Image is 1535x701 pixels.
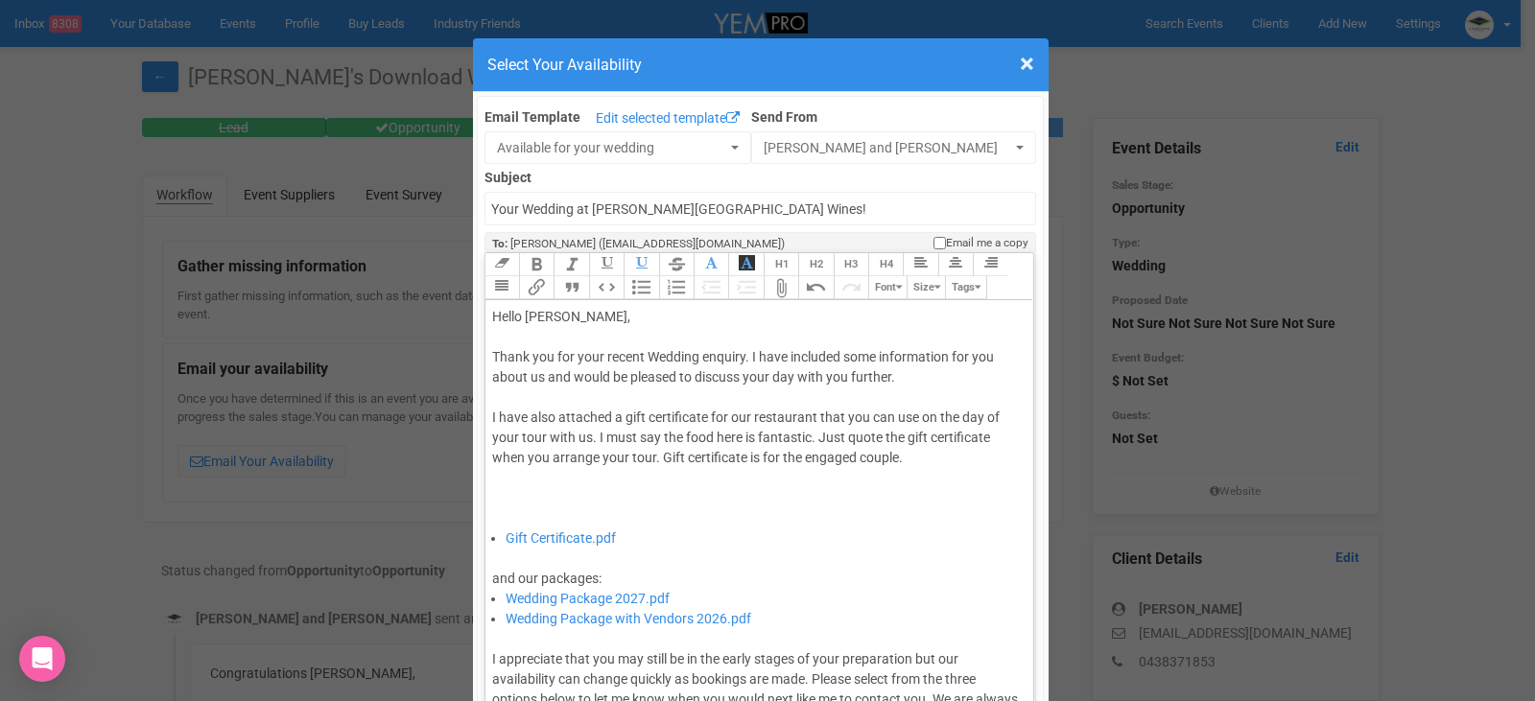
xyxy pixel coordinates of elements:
button: Align Center [938,253,973,276]
button: Align Left [903,253,937,276]
a: Gift Certificate.pdf [506,530,616,546]
button: Strikethrough [659,253,694,276]
button: Font Colour [694,253,728,276]
button: Heading 3 [834,253,868,276]
div: Open Intercom Messenger [19,636,65,682]
span: × [1020,48,1034,80]
button: Tags [945,276,986,299]
a: Edit selected template [591,107,744,131]
span: H1 [775,258,789,270]
h4: Select Your Availability [487,53,1034,77]
button: Bold [519,253,554,276]
a: Wedding Package 2027.pdf [506,591,670,606]
button: Size [907,276,945,299]
button: Underline Colour [624,253,658,276]
button: Heading 2 [798,253,833,276]
button: Code [589,276,624,299]
button: Redo [834,276,868,299]
span: Available for your wedding [497,138,726,157]
button: Quote [554,276,588,299]
div: Hello [PERSON_NAME], [492,307,1021,327]
button: Increase Level [728,276,763,299]
button: Heading 1 [764,253,798,276]
span: Email me a copy [946,235,1028,251]
label: Subject [484,164,1037,187]
button: Heading 4 [868,253,903,276]
button: Bullets [624,276,658,299]
span: [PERSON_NAME] and [PERSON_NAME] [764,138,1011,157]
button: Align Justified [484,276,519,299]
span: H3 [844,258,858,270]
button: Decrease Level [694,276,728,299]
button: Font [868,276,907,299]
button: Underline [589,253,624,276]
button: Italic [554,253,588,276]
a: Wedding Package with Vendors 2026.pdf [506,611,751,626]
span: H4 [880,258,893,270]
button: Clear Formatting at cursor [484,253,519,276]
button: Undo [798,276,833,299]
button: Font Background [728,253,763,276]
button: Align Right [973,253,1007,276]
button: Link [519,276,554,299]
div: Thank you for your recent Wedding enquiry. I have included some information for you about us and ... [492,347,1021,528]
label: Email Template [484,107,580,127]
span: [PERSON_NAME] ([EMAIL_ADDRESS][DOMAIN_NAME]) [510,237,785,250]
button: Attach Files [764,276,798,299]
span: H2 [810,258,823,270]
button: Numbers [659,276,694,299]
strong: To: [492,237,508,250]
div: and our packages: [492,549,1021,589]
label: Send From [751,104,1036,127]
